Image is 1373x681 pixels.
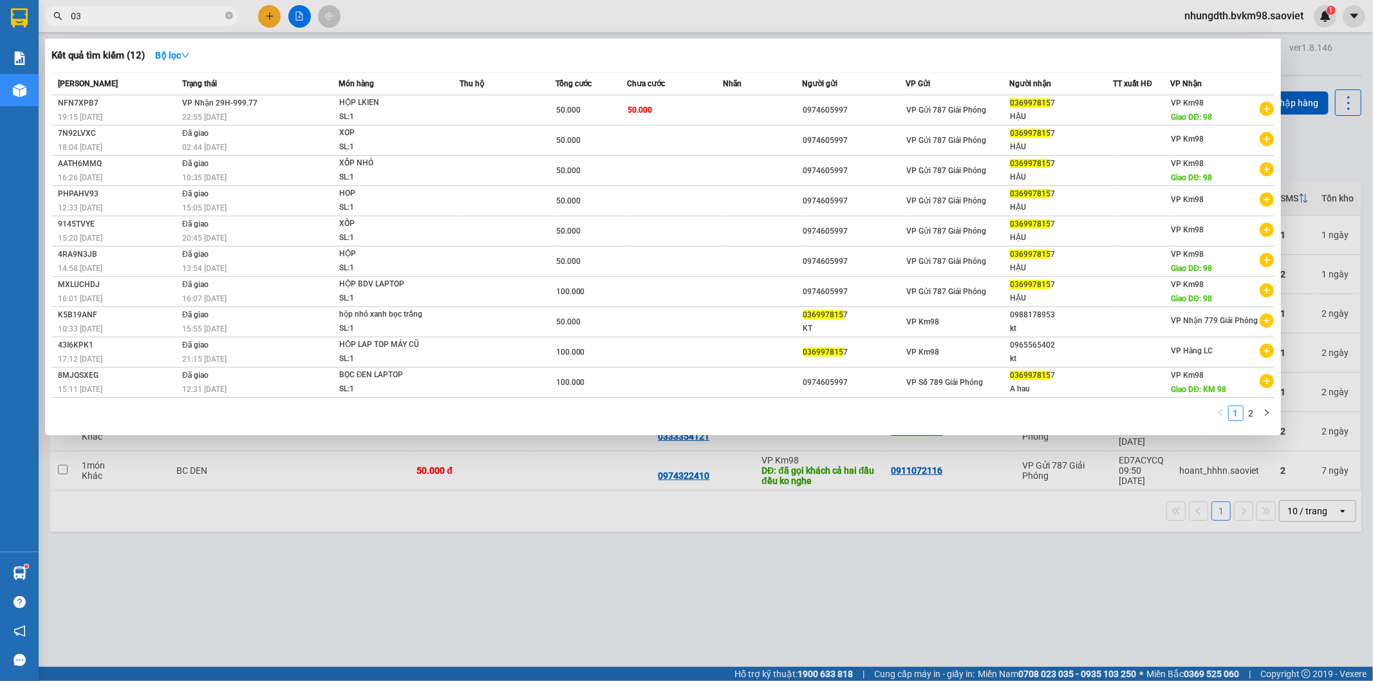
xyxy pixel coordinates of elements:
div: 8MJQSXEG [58,369,178,382]
div: 0974605997 [803,134,906,147]
div: 7 [803,346,906,359]
span: 50.000 [628,106,652,115]
span: VP Gửi 787 Giải Phóng [907,106,987,115]
li: Previous Page [1213,406,1228,421]
span: plus-circle [1260,132,1274,146]
span: Nhãn [723,79,742,88]
div: 7 [1010,369,1112,382]
span: Đã giao [182,219,209,229]
span: message [14,654,26,666]
span: Giao DĐ: 98 [1172,113,1213,122]
span: VP Gửi 787 Giải Phóng [907,287,987,296]
div: 7 [1010,248,1112,261]
span: left [1217,409,1224,416]
span: 50.000 [556,136,581,145]
div: 0988178953 [1010,308,1112,322]
span: right [1263,409,1271,416]
span: VP Km98 [907,348,940,357]
span: 10:35 [DATE] [182,173,227,182]
li: 2 [1244,406,1259,421]
div: SL: 1 [339,382,436,396]
span: VP Km98 [1172,225,1204,234]
div: HỘP LKIEN [339,96,436,110]
span: VP Gửi 787 Giải Phóng [907,196,987,205]
div: SL: 1 [339,352,436,366]
span: 50.000 [556,317,581,326]
div: 7 [1010,127,1112,140]
span: Trạng thái [182,79,217,88]
span: 50.000 [556,196,581,205]
div: 4RA9N3JB [58,248,178,261]
div: HẬU [1010,140,1112,154]
div: 0974605997 [803,194,906,208]
strong: Bộ lọc [155,50,190,61]
div: MXLUCHDJ [58,278,178,292]
span: VP Km98 [1172,98,1204,107]
span: 036997815 [1010,98,1051,107]
span: 21:15 [DATE] [182,355,227,364]
span: 036997815 [1010,250,1051,259]
a: 1 [1229,406,1243,420]
span: plus-circle [1260,374,1274,388]
div: A hau [1010,382,1112,396]
span: VP Gửi 787 Giải Phóng [907,227,987,236]
div: HẬU [1010,110,1112,124]
span: 16:01 [DATE] [58,294,102,303]
span: VP Km98 [907,317,940,326]
div: SL: 1 [339,110,436,124]
div: 0974605997 [803,285,906,299]
div: 7 [803,308,906,322]
span: VP Km98 [1172,195,1204,204]
div: 0974605997 [803,104,906,117]
span: 16:26 [DATE] [58,173,102,182]
span: Đã giao [182,159,209,168]
li: Next Page [1259,406,1275,421]
span: 17:12 [DATE] [58,355,102,364]
span: 036997815 [1010,129,1051,138]
span: 16:07 [DATE] [182,294,227,303]
span: Đã giao [182,280,209,289]
button: left [1213,406,1228,421]
span: 18:04 [DATE] [58,143,102,152]
span: 036997815 [1010,219,1051,229]
span: 50.000 [556,166,581,175]
span: VP Số 789 Giải Phóng [907,378,984,387]
span: Giao DĐ: 98 [1172,264,1213,273]
sup: 1 [24,564,28,568]
span: VP Nhận 29H-999.77 [182,98,257,107]
span: 20:45 [DATE] [182,234,227,243]
span: plus-circle [1260,344,1274,358]
span: VP Gửi 787 Giải Phóng [907,136,987,145]
span: question-circle [14,596,26,608]
div: 7 [1010,218,1112,231]
div: SL: 1 [339,292,436,306]
span: 036997815 [1010,280,1051,289]
div: HẬU [1010,171,1112,184]
div: hộp nhỏ xanh bọc trắng [339,308,436,322]
span: 036997815 [1010,189,1051,198]
span: 036997815 [803,310,844,319]
div: HẬU [1010,231,1112,245]
span: VP Hàng LC [1172,346,1213,355]
div: PHPAHV93 [58,187,178,201]
div: HẬU [1010,261,1112,275]
div: 0974605997 [803,164,906,178]
span: search [53,12,62,21]
span: VP Km98 [1172,159,1204,168]
span: 100.000 [556,348,585,357]
span: 15:20 [DATE] [58,234,102,243]
span: 19:15 [DATE] [58,113,102,122]
span: VP Km98 [1172,280,1204,289]
span: Thu hộ [460,79,484,88]
div: KT [803,322,906,335]
div: SL: 1 [339,171,436,185]
span: VP Km98 [1172,250,1204,259]
span: close-circle [225,10,233,23]
span: 036997815 [803,348,844,357]
span: plus-circle [1260,223,1274,237]
input: Tìm tên, số ĐT hoặc mã đơn [71,9,223,23]
span: 13:54 [DATE] [182,264,227,273]
span: 02:44 [DATE] [182,143,227,152]
div: HỘP BDV LAPTOP [339,277,436,292]
div: XỐP NHỎ [339,156,436,171]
